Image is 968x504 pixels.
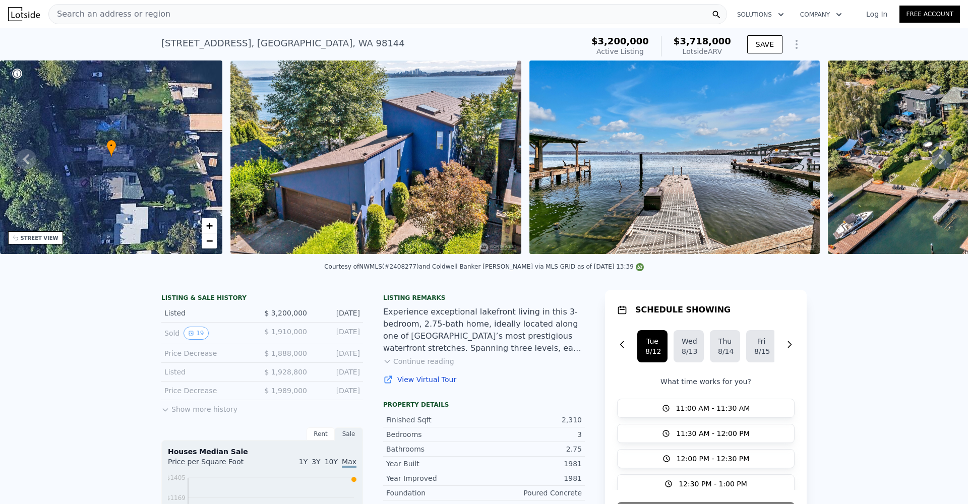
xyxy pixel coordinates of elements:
div: 8/13 [682,346,696,356]
div: Experience exceptional lakefront living in this 3-bedroom, 2.75-bath home, ideally located along ... [383,306,585,354]
div: [DATE] [315,367,360,377]
h1: SCHEDULE SHOWING [635,304,731,316]
div: Lotside ARV [674,46,731,56]
div: Listing remarks [383,294,585,302]
span: Active Listing [596,47,644,55]
div: Thu [718,336,732,346]
button: Company [792,6,850,24]
div: Tue [645,336,659,346]
p: What time works for you? [617,376,795,387]
a: Log In [854,9,899,19]
span: $3,718,000 [674,36,731,46]
span: • [106,141,116,150]
button: Tue8/12 [637,330,668,362]
span: 11:30 AM - 12:00 PM [676,428,750,438]
div: Sale [335,427,363,440]
div: 2.75 [484,444,582,454]
div: Fri [754,336,768,346]
div: Price per Square Foot [168,457,262,473]
tspan: $1405 [166,474,186,481]
span: 12:00 PM - 12:30 PM [677,454,750,464]
button: Wed8/13 [674,330,704,362]
div: Wed [682,336,696,346]
span: 11:00 AM - 11:30 AM [676,403,750,413]
div: Listed [164,367,254,377]
span: $ 1,888,000 [264,349,307,357]
a: Zoom in [202,218,217,233]
div: Foundation [386,488,484,498]
span: $ 3,200,000 [264,309,307,317]
button: View historical data [184,327,208,340]
div: 1981 [484,473,582,483]
div: Bedrooms [386,429,484,439]
span: 1Y [299,458,308,466]
div: Year Improved [386,473,484,483]
span: Search an address or region [49,8,170,20]
div: Courtesy of NWMLS (#2408277) and Coldwell Banker [PERSON_NAME] via MLS GRID as of [DATE] 13:39 [324,263,644,270]
span: + [206,219,213,232]
span: $ 1,989,000 [264,387,307,395]
button: Show more history [161,400,237,414]
a: Free Account [899,6,960,23]
span: 3Y [312,458,320,466]
div: Sold [164,327,254,340]
div: [DATE] [315,327,360,340]
div: Rent [307,427,335,440]
button: Fri8/15 [746,330,776,362]
div: 1981 [484,459,582,469]
button: Continue reading [383,356,454,366]
span: − [206,234,213,247]
div: Price Decrease [164,348,254,358]
span: Max [342,458,356,468]
button: Thu8/14 [710,330,740,362]
div: LISTING & SALE HISTORY [161,294,363,304]
tspan: $1169 [166,494,186,501]
div: [DATE] [315,308,360,318]
button: 11:00 AM - 11:30 AM [617,399,795,418]
div: 8/12 [645,346,659,356]
div: 3 [484,429,582,439]
span: $3,200,000 [591,36,649,46]
div: Finished Sqft [386,415,484,425]
button: Show Options [786,34,807,54]
div: Property details [383,401,585,409]
img: Sale: 167138233 Parcel: 98510471 [529,60,820,254]
button: 12:30 PM - 1:00 PM [617,474,795,493]
div: Bathrooms [386,444,484,454]
span: $ 1,910,000 [264,328,307,336]
div: • [106,140,116,157]
div: Listed [164,308,254,318]
div: [DATE] [315,386,360,396]
div: 8/14 [718,346,732,356]
div: STREET VIEW [21,234,58,242]
div: 8/15 [754,346,768,356]
div: Houses Median Sale [168,447,356,457]
span: 12:30 PM - 1:00 PM [679,479,747,489]
div: Year Built [386,459,484,469]
a: View Virtual Tour [383,374,585,385]
button: 12:00 PM - 12:30 PM [617,449,795,468]
div: Price Decrease [164,386,254,396]
div: [DATE] [315,348,360,358]
img: Lotside [8,7,40,21]
img: NWMLS Logo [636,263,644,271]
div: [STREET_ADDRESS] , [GEOGRAPHIC_DATA] , WA 98144 [161,36,405,50]
span: $ 1,928,800 [264,368,307,376]
button: 11:30 AM - 12:00 PM [617,424,795,443]
button: Solutions [729,6,792,24]
div: Poured Concrete [484,488,582,498]
img: Sale: 167138233 Parcel: 98510471 [230,60,521,254]
button: SAVE [747,35,782,53]
div: 2,310 [484,415,582,425]
span: 10Y [325,458,338,466]
a: Zoom out [202,233,217,248]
